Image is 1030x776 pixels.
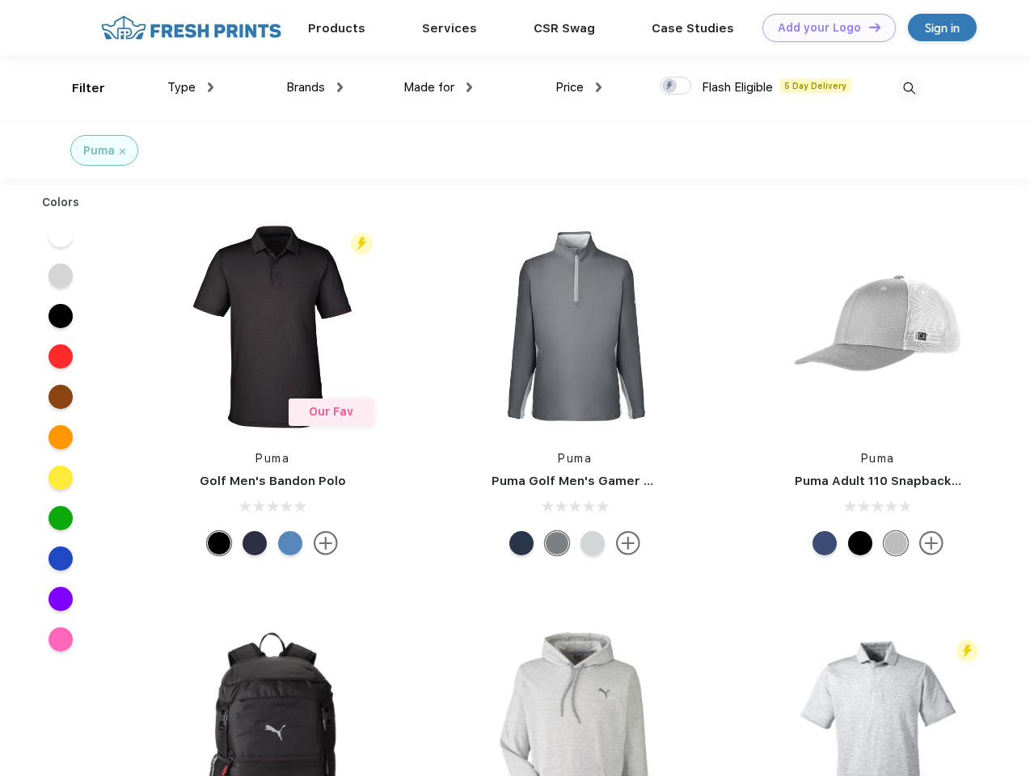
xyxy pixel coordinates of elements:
span: 5 Day Delivery [779,78,851,93]
span: Price [555,80,584,95]
img: flash_active_toggle.svg [351,233,373,255]
div: Colors [30,194,92,211]
img: func=resize&h=266 [770,219,986,434]
a: Puma [558,452,592,465]
img: filter_cancel.svg [120,149,125,154]
div: Quiet Shade [545,531,569,555]
img: desktop_search.svg [896,75,922,102]
a: CSR Swag [534,21,595,36]
div: Filter [72,79,105,98]
a: Golf Men's Bandon Polo [200,474,346,488]
img: func=resize&h=266 [165,219,380,434]
div: Puma [83,142,115,159]
img: DT [869,23,880,32]
img: func=resize&h=266 [467,219,682,434]
a: Products [308,21,365,36]
div: Peacoat Qut Shd [813,531,837,555]
span: Made for [403,80,454,95]
div: Quarry with Brt Whit [884,531,908,555]
div: Add your Logo [778,21,861,35]
img: dropdown.png [337,82,343,92]
span: Flash Eligible [702,80,773,95]
img: flash_active_toggle.svg [956,640,978,662]
a: Puma [255,452,289,465]
div: Lake Blue [278,531,302,555]
span: Our Fav [309,405,353,418]
img: dropdown.png [466,82,472,92]
img: dropdown.png [596,82,602,92]
a: Services [422,21,477,36]
div: High Rise [580,531,605,555]
div: Pma Blk Pma Blk [848,531,872,555]
img: more.svg [314,531,338,555]
div: Navy Blazer [243,531,267,555]
span: Type [167,80,196,95]
img: fo%20logo%202.webp [96,14,286,42]
img: more.svg [616,531,640,555]
a: Puma Golf Men's Gamer Golf Quarter-Zip [492,474,747,488]
img: more.svg [919,531,943,555]
div: Navy Blazer [509,531,534,555]
div: Sign in [925,19,960,37]
div: Puma Black [207,531,231,555]
a: Sign in [908,14,977,41]
span: Brands [286,80,325,95]
a: Puma [861,452,895,465]
img: dropdown.png [208,82,213,92]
